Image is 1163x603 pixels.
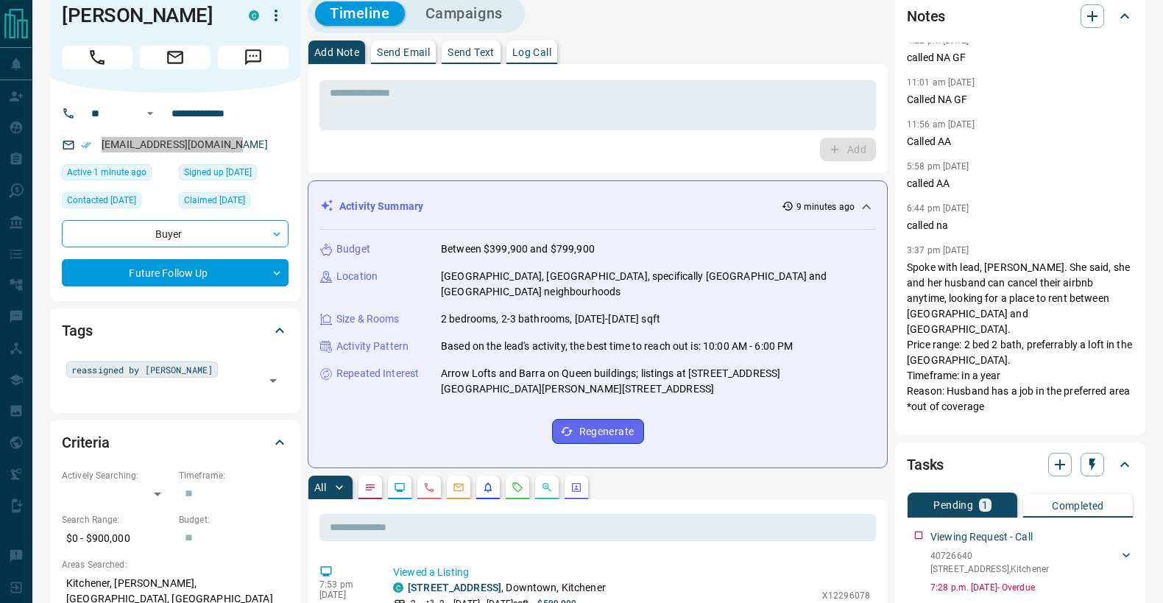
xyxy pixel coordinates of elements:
div: Sun Nov 17 2024 [179,192,289,213]
p: called AA [907,176,1134,191]
p: 3:37 pm [DATE] [907,245,969,255]
p: Timeframe: [179,469,289,482]
p: Location [336,269,378,284]
p: Completed [1052,501,1104,511]
p: 7:53 pm [319,579,371,590]
p: 9 minutes ago [796,200,855,214]
p: Pending [933,500,973,510]
div: Thu Jan 11 2024 [179,164,289,185]
h2: Tags [62,319,92,342]
div: 40726640[STREET_ADDRESS],Kitchener [930,546,1134,579]
p: Spoke with lead, [PERSON_NAME]. She said, she and her husband can cancel their airbnb anytime, lo... [907,260,1134,415]
p: Called NA GF [907,92,1134,107]
svg: Lead Browsing Activity [394,482,406,493]
div: Criteria [62,425,289,460]
button: Campaigns [411,1,517,26]
p: Send Email [377,47,430,57]
p: [STREET_ADDRESS] , Kitchener [930,563,1049,576]
p: Log Call [512,47,551,57]
button: Open [141,105,159,122]
button: Timeline [315,1,405,26]
p: 40726640 [930,549,1049,563]
h2: Notes [907,4,945,28]
p: 2 bedrooms, 2-3 bathrooms, [DATE]-[DATE] sqft [441,311,660,327]
svg: Requests [512,482,523,493]
p: [DATE] [319,590,371,600]
p: X12296078 [822,589,870,602]
p: Viewed a Listing [393,565,870,580]
svg: Opportunities [541,482,553,493]
p: Based on the lead's activity, the best time to reach out is: 10:00 AM - 6:00 PM [441,339,793,354]
span: Call [62,46,132,69]
p: Called AA [907,134,1134,149]
p: Activity Pattern [336,339,409,354]
svg: Agent Actions [570,482,582,493]
span: Contacted [DATE] [67,193,136,208]
p: Budget: [179,513,289,526]
div: Activity Summary9 minutes ago [320,193,875,220]
h2: Criteria [62,431,110,454]
p: 7:28 p.m. [DATE] - Overdue [930,581,1134,594]
p: Send Text [448,47,495,57]
span: Active 1 minute ago [67,165,146,180]
p: Add Note [314,47,359,57]
p: Budget [336,241,370,257]
p: Activity Summary [339,199,423,214]
button: Open [263,370,283,391]
div: Tue Apr 08 2025 [62,192,172,213]
div: Tags [62,313,289,348]
div: condos.ca [393,582,403,593]
p: Viewing Request - Call [930,529,1033,545]
p: Repeated Interest [336,366,419,381]
div: condos.ca [249,10,259,21]
p: 5:58 pm [DATE] [907,161,969,172]
p: Size & Rooms [336,311,400,327]
p: $0 - $900,000 [62,526,172,551]
span: Message [218,46,289,69]
button: Regenerate [552,419,644,444]
svg: Calls [423,482,435,493]
p: Between $399,900 and $799,900 [441,241,595,257]
p: 1 [982,500,988,510]
p: [GEOGRAPHIC_DATA], [GEOGRAPHIC_DATA], specifically [GEOGRAPHIC_DATA] and [GEOGRAPHIC_DATA] neighb... [441,269,875,300]
div: Tasks [907,447,1134,482]
p: 6:44 pm [DATE] [907,203,969,214]
p: All [314,482,326,493]
p: Actively Searching: [62,469,172,482]
div: Future Follow Up [62,259,289,286]
p: 11:56 am [DATE] [907,119,975,130]
svg: Listing Alerts [482,482,494,493]
p: Arrow Lofts and Barra on Queen buildings; listings at [STREET_ADDRESS][GEOGRAPHIC_DATA][PERSON_NA... [441,366,875,397]
h1: [PERSON_NAME] [62,4,227,27]
svg: Email Verified [81,140,91,150]
p: called NA GF [907,50,1134,66]
p: , Downtown, Kitchener [408,580,606,596]
a: [EMAIL_ADDRESS][DOMAIN_NAME] [102,138,268,150]
svg: Emails [453,482,464,493]
div: Buyer [62,220,289,247]
p: Areas Searched: [62,558,289,571]
p: Search Range: [62,513,172,526]
p: called na [907,218,1134,233]
div: Wed Aug 13 2025 [62,164,172,185]
a: [STREET_ADDRESS] [408,582,501,593]
span: Claimed [DATE] [184,193,245,208]
span: Signed up [DATE] [184,165,252,180]
span: reassigned by [PERSON_NAME] [71,362,213,377]
h2: Tasks [907,453,944,476]
span: Email [140,46,211,69]
svg: Notes [364,482,376,493]
p: 11:01 am [DATE] [907,77,975,88]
